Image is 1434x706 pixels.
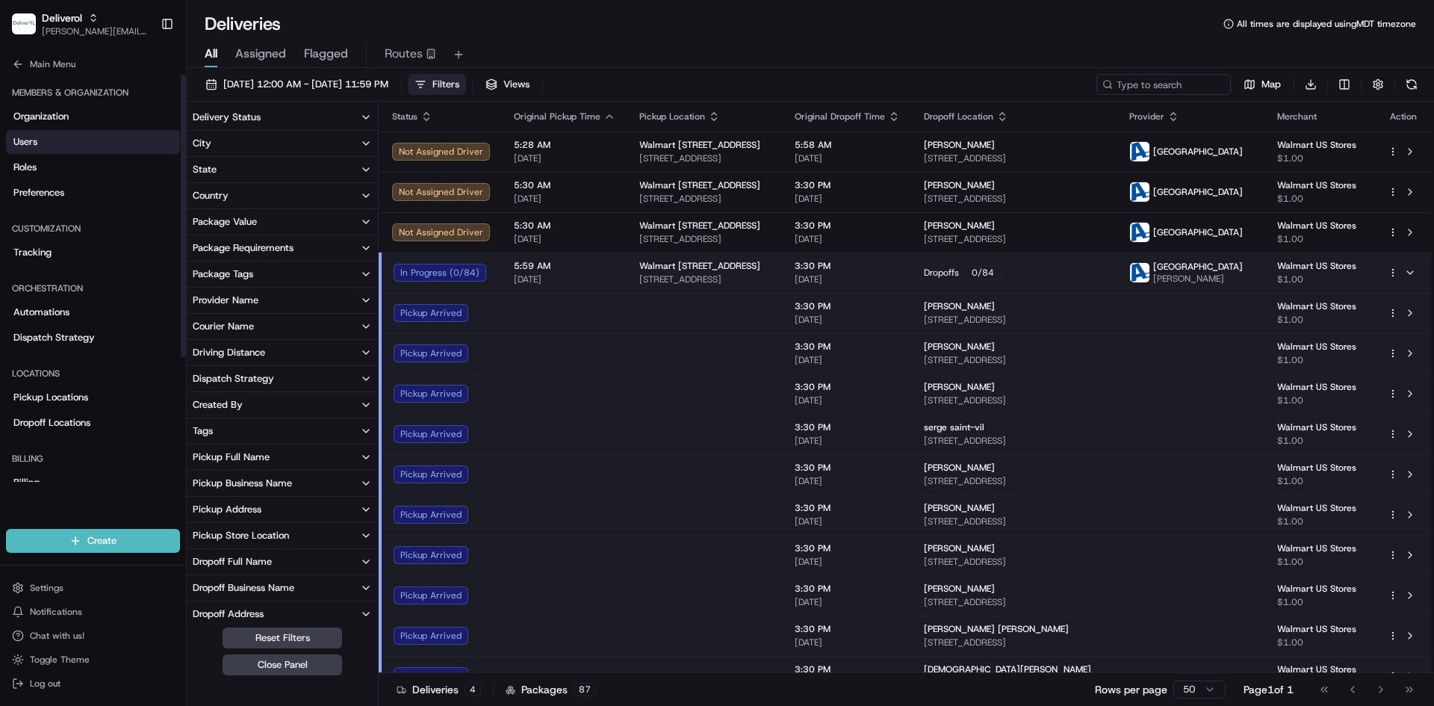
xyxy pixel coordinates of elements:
span: [PERSON_NAME][EMAIL_ADDRESS][PERSON_NAME][DOMAIN_NAME] [42,25,149,37]
span: $1.00 [1277,354,1364,366]
span: [PERSON_NAME] [924,542,995,554]
img: Nash [15,15,45,45]
span: Pylon [149,253,181,264]
span: Log out [30,678,60,690]
span: Walmart US Stores [1277,421,1364,433]
span: Map [1261,78,1281,91]
button: Reset Filters [223,628,342,648]
span: Pickup Location [639,111,705,123]
span: [STREET_ADDRESS] [924,354,1105,366]
span: Main Menu [30,58,75,70]
span: [STREET_ADDRESS] [924,556,1105,568]
span: serge saint-vil [924,421,984,433]
span: [DATE] [795,556,900,568]
span: Notifications [30,606,82,618]
a: Billing [6,471,180,495]
span: [STREET_ADDRESS] [924,637,1105,648]
button: DeliverolDeliverol[PERSON_NAME][EMAIL_ADDRESS][PERSON_NAME][DOMAIN_NAME] [6,6,155,42]
span: 3:30 PM [795,381,900,393]
span: Walmart [STREET_ADDRESS] [639,260,760,272]
img: ActionCourier.png [1130,142,1149,161]
span: Dropoff Location [924,111,993,123]
span: Walmart US Stores [1277,663,1364,675]
span: 3:30 PM [795,502,900,514]
span: [STREET_ADDRESS] [639,152,771,164]
span: [DATE] [514,233,615,245]
span: 5:28 AM [514,139,615,151]
span: 3:30 PM [795,341,900,353]
span: 3:30 PM [795,300,900,312]
div: Action [1388,111,1419,123]
button: Settings [6,578,180,598]
span: [GEOGRAPHIC_DATA] [1153,146,1243,158]
span: [STREET_ADDRESS] [639,193,771,205]
span: 3:30 PM [795,260,900,272]
span: 3:30 PM [795,462,900,474]
span: $1.00 [1277,152,1364,164]
span: [STREET_ADDRESS] [924,475,1105,487]
span: [STREET_ADDRESS] [639,233,771,245]
span: [STREET_ADDRESS] [924,394,1105,406]
button: Driving Distance [187,340,378,365]
span: [DATE] [795,152,900,164]
button: Package Requirements [187,235,378,261]
span: 5:58 AM [795,139,900,151]
p: Rows per page [1095,682,1167,697]
span: [PERSON_NAME] [924,583,995,595]
span: All times are displayed using MDT timezone [1237,18,1416,30]
span: Flagged [304,45,348,63]
span: Toggle Theme [30,654,90,666]
div: Driving Distance [193,346,265,359]
span: Settings [30,582,63,594]
button: Create [6,529,180,553]
span: $1.00 [1277,637,1364,648]
span: 3:30 PM [795,663,900,675]
span: Original Pickup Time [514,111,600,123]
img: Deliverol [12,13,36,34]
span: Roles [13,161,37,174]
span: Chat with us! [30,630,84,642]
span: 3:30 PM [795,542,900,554]
button: Close Panel [223,654,342,675]
span: [PERSON_NAME] [924,179,995,191]
input: Type to search [1096,74,1231,95]
div: Locations [6,362,180,385]
a: Dispatch Strategy [6,326,180,350]
span: [DATE] [514,193,615,205]
span: [PERSON_NAME] [924,300,995,312]
a: Tracking [6,241,180,264]
div: Pickup Address [193,503,261,516]
span: [DATE] [795,637,900,648]
span: $1.00 [1277,475,1364,487]
button: Courier Name [187,314,378,339]
button: Created By [187,392,378,418]
button: City [187,131,378,156]
button: State [187,157,378,182]
span: [STREET_ADDRESS] [924,314,1105,326]
button: Refresh [1401,74,1422,95]
h1: Deliveries [205,12,281,36]
button: Dispatch Strategy [187,366,378,391]
div: Courier Name [193,320,254,333]
span: [PERSON_NAME] [924,381,995,393]
div: 87 [574,683,596,696]
div: We're available if you need us! [51,158,189,170]
button: Pickup Full Name [187,445,378,470]
button: Provider Name [187,288,378,313]
span: Assigned [235,45,286,63]
button: [DATE] 12:00 AM - [DATE] 11:59 PM [199,74,395,95]
img: 1736555255976-a54dd68f-1ca7-489b-9aae-adbdc363a1c4 [15,143,42,170]
span: All [205,45,217,63]
span: [STREET_ADDRESS] [924,233,1105,245]
button: Pickup Address [187,497,378,522]
span: Walmart US Stores [1277,179,1364,191]
div: Dropoff Full Name [193,555,272,569]
span: [DATE] [795,475,900,487]
div: State [193,163,217,176]
span: $1.00 [1277,556,1364,568]
div: Customization [6,217,180,241]
span: 3:30 PM [795,421,900,433]
span: 3:30 PM [795,623,900,635]
img: ActionCourier.png [1130,223,1149,242]
span: Automations [13,306,69,319]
